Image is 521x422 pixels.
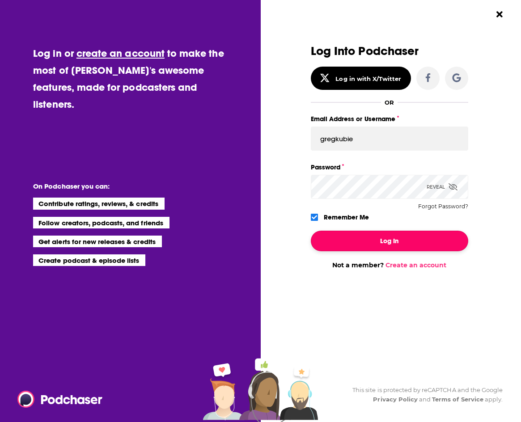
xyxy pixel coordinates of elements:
div: Log in with X/Twitter [335,75,401,82]
div: This site is protected by reCAPTCHA and the Google and apply. [345,385,503,404]
a: Terms of Service [432,396,483,403]
a: Podchaser - Follow, Share and Rate Podcasts [17,391,96,408]
h3: Log Into Podchaser [311,45,468,58]
a: Privacy Policy [373,396,418,403]
button: Log in with X/Twitter [311,67,411,90]
img: Podchaser - Follow, Share and Rate Podcasts [17,391,103,408]
a: Create an account [385,261,446,269]
button: Log In [311,231,468,251]
button: Close Button [491,6,508,23]
button: Forgot Password? [418,203,468,210]
label: Password [311,161,468,173]
div: OR [385,99,394,106]
li: Create podcast & episode lists [33,254,145,266]
div: Not a member? [311,261,468,269]
li: Contribute ratings, reviews, & credits [33,198,165,209]
label: Remember Me [324,211,369,223]
li: Follow creators, podcasts, and friends [33,217,169,228]
input: Email Address or Username [311,127,468,151]
li: Get alerts for new releases & credits [33,236,161,247]
label: Email Address or Username [311,113,468,125]
div: Reveal [427,175,457,199]
li: On Podchaser you can: [33,182,212,190]
a: create an account [76,47,165,59]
